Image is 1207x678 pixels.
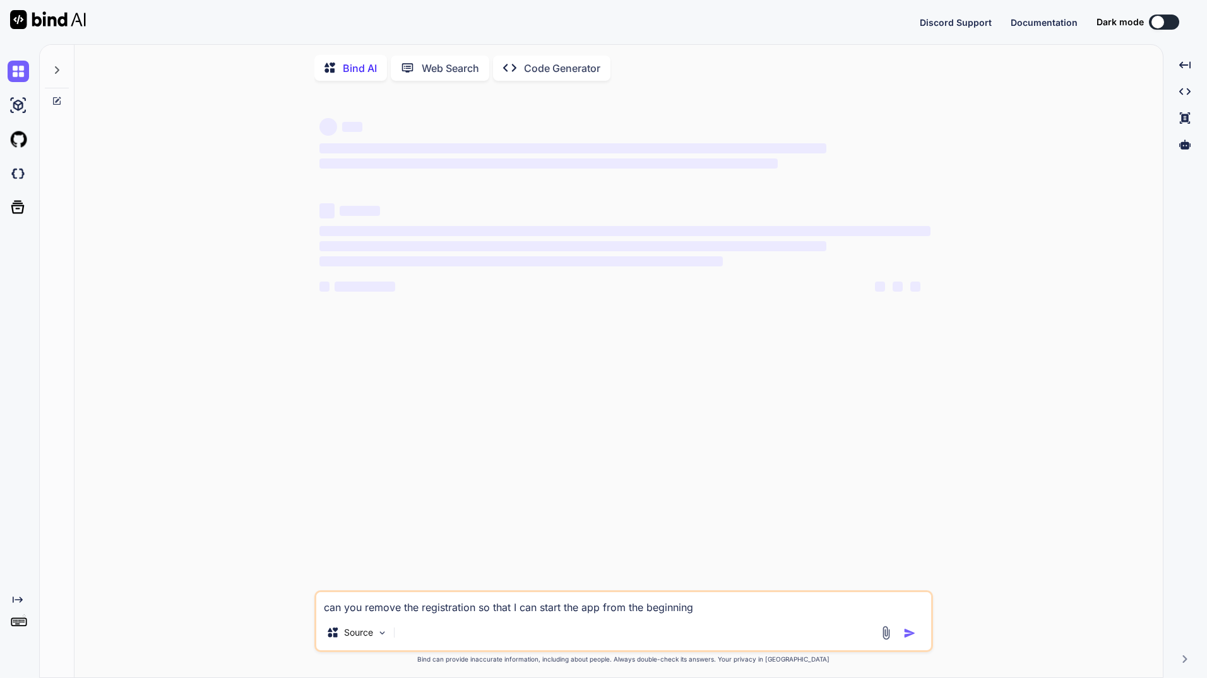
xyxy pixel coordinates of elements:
[1097,16,1144,28] span: Dark mode
[879,626,893,640] img: attachment
[8,163,29,184] img: darkCloudIdeIcon
[342,122,362,132] span: ‌
[335,282,395,292] span: ‌
[319,226,931,236] span: ‌
[343,61,377,76] p: Bind AI
[8,61,29,82] img: chat
[319,143,826,153] span: ‌
[319,158,778,169] span: ‌
[10,10,86,29] img: Bind AI
[875,282,885,292] span: ‌
[910,282,920,292] span: ‌
[920,17,992,28] span: Discord Support
[319,282,330,292] span: ‌
[920,16,992,29] button: Discord Support
[8,129,29,150] img: githubLight
[893,282,903,292] span: ‌
[524,61,600,76] p: Code Generator
[319,118,337,136] span: ‌
[422,61,479,76] p: Web Search
[1011,16,1078,29] button: Documentation
[903,627,916,639] img: icon
[8,95,29,116] img: ai-studio
[319,203,335,218] span: ‌
[377,627,388,638] img: Pick Models
[340,206,380,216] span: ‌
[316,592,931,615] textarea: can you remove the registration so that I can start the app from the beginning
[319,256,723,266] span: ‌
[319,241,826,251] span: ‌
[344,626,373,639] p: Source
[314,655,933,664] p: Bind can provide inaccurate information, including about people. Always double-check its answers....
[1011,17,1078,28] span: Documentation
